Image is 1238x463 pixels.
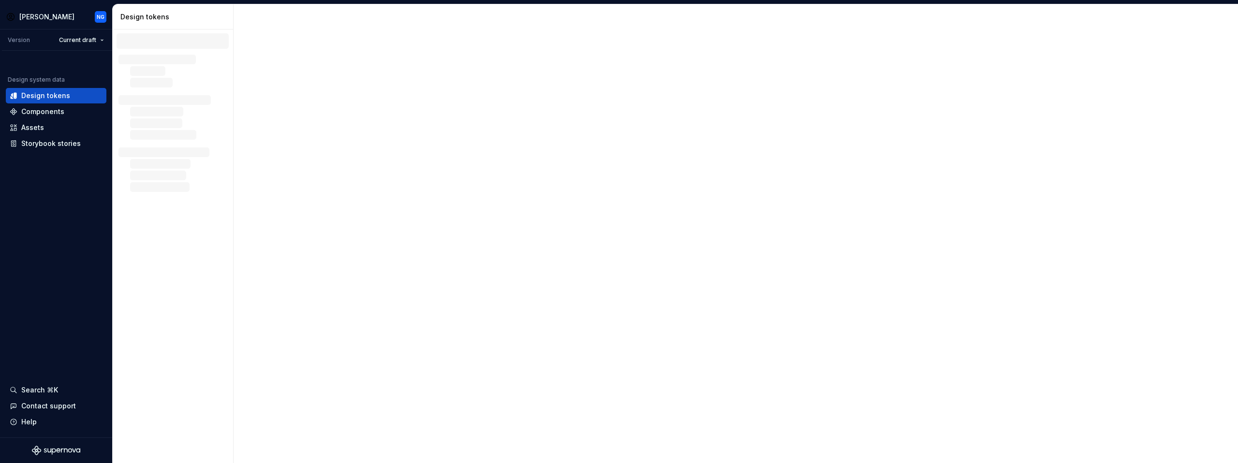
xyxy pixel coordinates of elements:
div: Components [21,107,64,116]
div: Design tokens [120,12,229,22]
div: [PERSON_NAME] [19,12,74,22]
div: Help [21,417,37,427]
div: Storybook stories [21,139,81,148]
a: Storybook stories [6,136,106,151]
div: Design tokens [21,91,70,101]
button: Help [6,414,106,430]
button: Search ⌘K [6,382,106,398]
a: Assets [6,120,106,135]
svg: Supernova Logo [32,446,80,455]
div: Search ⌘K [21,385,58,395]
span: Current draft [59,36,96,44]
button: Contact support [6,398,106,414]
div: Design system data [8,76,65,84]
div: Contact support [21,401,76,411]
button: Current draft [55,33,108,47]
button: [PERSON_NAME]NG [2,6,110,27]
div: Version [8,36,30,44]
a: Components [6,104,106,119]
a: Design tokens [6,88,106,103]
div: NG [97,13,104,21]
div: Assets [21,123,44,132]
